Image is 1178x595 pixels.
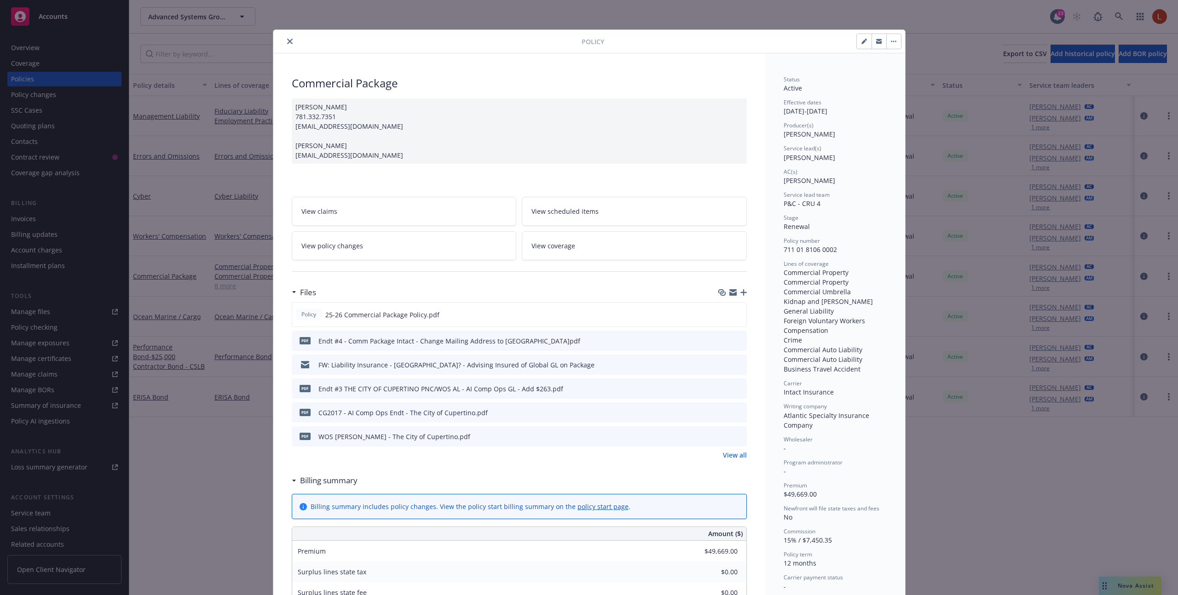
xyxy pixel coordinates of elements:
[522,197,747,226] a: View scheduled items
[298,567,366,576] span: Surplus lines state tax
[784,121,814,129] span: Producer(s)
[723,450,747,460] a: View all
[318,384,563,394] div: Endt #3 THE CITY OF CUPERTINO PNC/WOS AL - AI Comp Ops GL - Add $263.pdf
[784,379,802,387] span: Carrier
[522,231,747,260] a: View coverage
[784,550,812,558] span: Policy term
[784,355,887,364] div: Commercial Auto Liability
[720,432,728,441] button: download file
[784,191,830,199] span: Service lead team
[784,573,843,581] span: Carrier payment status
[784,458,843,466] span: Program administrator
[784,214,798,222] span: Stage
[292,197,517,226] a: View claims
[298,547,326,555] span: Premium
[784,467,786,475] span: -
[300,337,311,344] span: pdf
[784,582,786,591] span: -
[784,277,887,287] div: Commercial Property
[318,408,488,418] div: CG2017 - AI Comp Ops Endt - The City of Cupertino.pdf
[784,527,815,535] span: Commission
[292,98,747,164] div: [PERSON_NAME] 781.332.7351 [EMAIL_ADDRESS][DOMAIN_NAME] [PERSON_NAME] [EMAIL_ADDRESS][DOMAIN_NAME]
[300,310,318,319] span: Policy
[784,504,879,512] span: Newfront will file state taxes and fees
[784,268,887,277] div: Commercial Property
[577,502,629,511] a: policy start page
[720,310,727,320] button: download file
[683,565,743,579] input: 0.00
[784,245,837,254] span: 711 01 8106 0002
[784,435,813,443] span: Wholesaler
[292,286,316,298] div: Files
[735,336,743,346] button: preview file
[301,241,363,251] span: View policy changes
[784,260,829,268] span: Lines of coverage
[784,335,887,345] div: Crime
[311,502,630,511] div: Billing summary includes policy changes. View the policy start billing summary on the .
[784,513,792,521] span: No
[784,98,821,106] span: Effective dates
[531,206,599,216] span: View scheduled items
[784,559,816,567] span: 12 months
[708,529,743,538] span: Amount ($)
[582,37,604,46] span: Policy
[784,481,807,489] span: Premium
[300,409,311,416] span: pdf
[720,336,728,346] button: download file
[318,432,470,441] div: WOS [PERSON_NAME] - The City of Cupertino.pdf
[784,297,887,306] div: Kidnap and [PERSON_NAME]
[784,75,800,83] span: Status
[784,130,835,138] span: [PERSON_NAME]
[284,36,295,47] button: close
[784,176,835,185] span: [PERSON_NAME]
[292,75,747,91] div: Commercial Package
[300,433,311,440] span: pdf
[784,84,802,92] span: Active
[784,536,832,544] span: 15% / $7,450.35
[784,287,887,297] div: Commercial Umbrella
[735,384,743,394] button: preview file
[784,345,887,355] div: Commercial Auto Liability
[784,402,827,410] span: Writing company
[784,306,887,316] div: General Liability
[735,360,743,370] button: preview file
[292,231,517,260] a: View policy changes
[784,316,887,335] div: Foreign Voluntary Workers Compensation
[325,310,439,320] span: 25-26 Commercial Package Policy.pdf
[318,336,580,346] div: Endt #4 - Comm Package Intact - Change Mailing Address to [GEOGRAPHIC_DATA]pdf
[784,444,786,452] span: -
[292,475,358,486] div: Billing summary
[784,144,821,152] span: Service lead(s)
[784,153,835,162] span: [PERSON_NAME]
[318,360,595,370] div: FW: Liability Insurance - [GEOGRAPHIC_DATA]? - Advising Insured of Global GL on Package
[720,408,728,418] button: download file
[784,98,887,116] div: [DATE] - [DATE]
[784,168,797,176] span: AC(s)
[784,222,810,231] span: Renewal
[784,490,817,498] span: $49,669.00
[784,237,820,245] span: Policy number
[683,544,743,558] input: 0.00
[735,432,743,441] button: preview file
[300,385,311,392] span: pdf
[300,475,358,486] h3: Billing summary
[784,199,820,208] span: P&C - CRU 4
[531,241,575,251] span: View coverage
[734,310,743,320] button: preview file
[735,408,743,418] button: preview file
[784,411,871,429] span: Atlantic Specialty Insurance Company
[784,364,887,374] div: Business Travel Accident
[720,384,728,394] button: download file
[784,388,834,396] span: Intact Insurance
[300,286,316,298] h3: Files
[301,206,337,216] span: View claims
[720,360,728,370] button: download file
